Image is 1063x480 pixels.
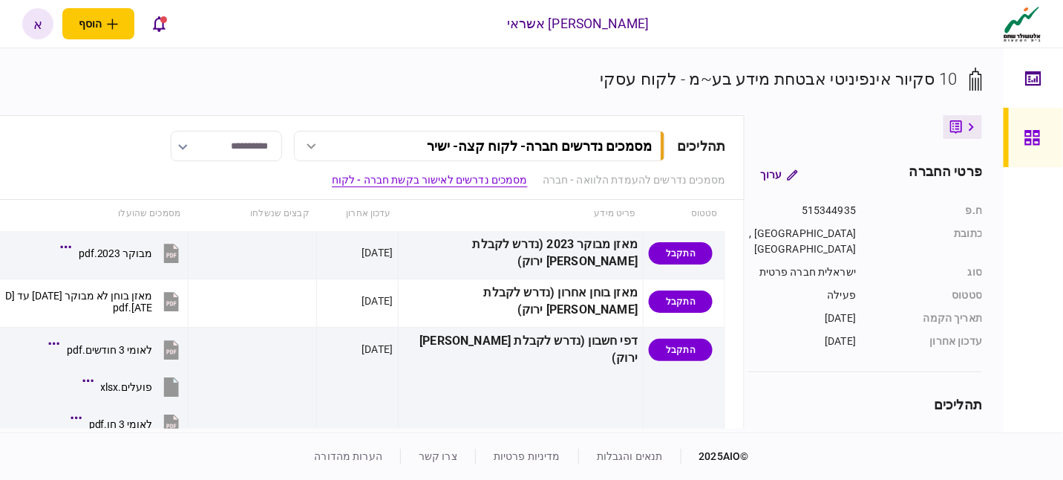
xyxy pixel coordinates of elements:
div: התקבל [649,242,713,265]
div: תאריך הקמה [871,311,982,326]
div: מאזן מבוקר 2023 (נדרש לקבלת [PERSON_NAME] ירוק) [404,236,638,270]
div: מסמכים נדרשים חברה- לקוח קצה - ישיר [427,138,652,154]
div: [DATE] [748,334,856,349]
th: פריט מידע [399,197,644,231]
div: פעילה [748,288,856,303]
div: [DATE] [362,342,393,357]
button: פועלים.xlsx [86,370,183,403]
div: מאזן בוחן אחרון (נדרש לקבלת [PERSON_NAME] ירוק) [404,285,638,319]
button: פתח תפריט להוספת לקוח [62,8,134,39]
div: ח.פ [871,203,982,218]
a: צרו קשר [419,450,457,462]
div: התקבל [649,339,713,361]
a: תנאים והגבלות [597,450,663,462]
div: 515344935 [748,203,856,218]
button: ערוך [748,161,810,188]
div: דפי חשבון (נדרש לקבלת [PERSON_NAME] ירוק) [404,333,638,367]
div: © 2025 AIO [681,449,749,464]
div: [GEOGRAPHIC_DATA] , [GEOGRAPHIC_DATA] [748,226,856,257]
div: [PERSON_NAME] אשראי [507,14,650,33]
div: תהליכים [748,395,982,415]
img: client company logo [1001,5,1044,42]
div: מבוקר 2023.pdf [79,247,153,259]
div: [DATE] [362,245,393,260]
div: עדכון אחרון [871,334,982,349]
div: [DATE] [748,311,856,326]
div: סטטוס [871,288,982,303]
div: תהליכים [677,136,725,156]
a: מסמכים נדרשים לאישור בקשת חברה - לקוח [332,172,528,188]
div: מאזן בוחן לא מבוקר ינואר עד יולי 2025.pdf [3,290,152,314]
th: קבצים שנשלחו [188,197,317,231]
div: לאומי 3 חו.pdf [89,418,153,430]
div: ישראלית חברה פרטית [748,265,856,280]
button: לאומי 3 חודשים.pdf [52,333,183,366]
div: התקבל [649,291,713,313]
div: כתובת [871,226,982,257]
div: 10 סקיור אינפיניטי אבטחת מידע בע~מ - לקוח עסקי [600,67,957,91]
th: סטטוס [644,197,725,231]
button: מבוקר 2023.pdf [64,236,183,270]
div: פועלים.xlsx [101,381,153,393]
div: סוג [871,265,982,280]
button: א [22,8,53,39]
div: [DATE] [362,293,393,308]
th: עדכון אחרון [317,197,399,231]
a: מדיניות פרטיות [494,450,560,462]
div: לאומי 3 חודשים.pdf [67,344,153,356]
a: הערות מהדורה [314,450,382,462]
div: פרטי החברה [909,161,982,188]
button: פתח רשימת התראות [143,8,174,39]
a: מסמכים נדרשים להעמדת הלוואה - חברה [543,172,725,188]
button: לאומי 3 חו.pdf [74,407,183,441]
button: מסמכים נדרשים חברה- לקוח קצה- ישיר [294,131,665,161]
